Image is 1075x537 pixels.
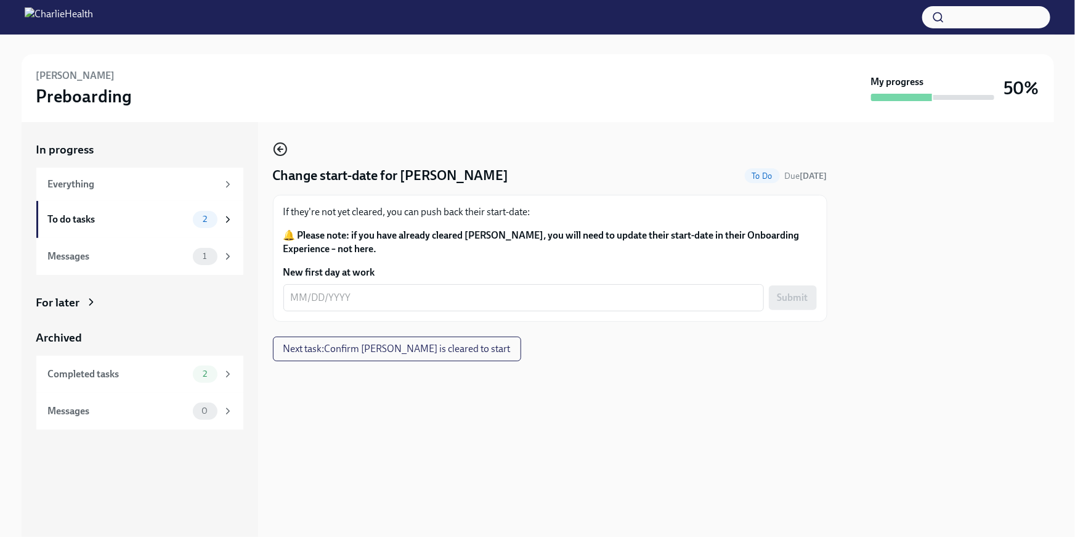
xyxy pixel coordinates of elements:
[871,75,924,89] strong: My progress
[48,250,188,263] div: Messages
[36,201,243,238] a: To do tasks2
[36,330,243,346] a: Archived
[36,295,80,311] div: For later
[283,343,511,355] span: Next task : Confirm [PERSON_NAME] is cleared to start
[48,178,217,191] div: Everything
[36,356,243,393] a: Completed tasks2
[36,393,243,430] a: Messages0
[48,404,188,418] div: Messages
[36,85,132,107] h3: Preboarding
[36,168,243,201] a: Everything
[25,7,93,27] img: CharlieHealth
[48,367,188,381] div: Completed tasks
[36,238,243,275] a: Messages1
[283,266,817,279] label: New first day at work
[283,205,817,219] p: If they're not yet cleared, you can push back their start-date:
[785,171,827,181] span: Due
[195,215,214,224] span: 2
[36,142,243,158] a: In progress
[283,229,800,255] strong: 🔔 Please note: if you have already cleared [PERSON_NAME], you will need to update their start-dat...
[785,170,827,182] span: September 15th, 2025 09:00
[745,171,780,181] span: To Do
[36,69,115,83] h6: [PERSON_NAME]
[273,166,509,185] h4: Change start-date for [PERSON_NAME]
[36,295,243,311] a: For later
[1004,77,1039,99] h3: 50%
[800,171,827,181] strong: [DATE]
[48,213,188,226] div: To do tasks
[195,369,214,379] span: 2
[194,406,215,416] span: 0
[273,337,521,361] button: Next task:Confirm [PERSON_NAME] is cleared to start
[195,252,214,261] span: 1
